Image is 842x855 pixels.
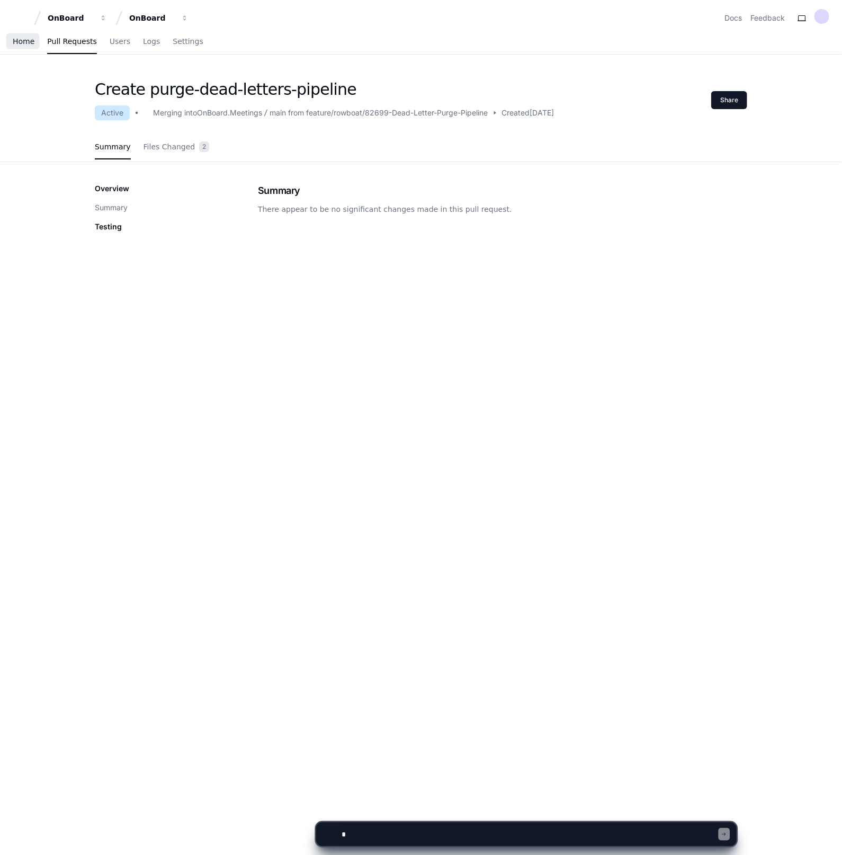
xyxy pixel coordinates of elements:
[43,8,111,28] button: OnBoard
[129,13,175,23] div: OnBoard
[173,30,203,54] a: Settings
[143,30,160,54] a: Logs
[95,80,554,99] h1: Create purge-dead-letters-pipeline
[47,30,96,54] a: Pull Requests
[750,13,785,23] button: Feedback
[197,108,262,118] div: OnBoard.Meetings
[173,38,203,44] span: Settings
[47,38,96,44] span: Pull Requests
[153,108,197,118] div: Merging into
[711,91,747,109] button: Share
[501,108,530,118] span: Created
[13,38,34,44] span: Home
[13,30,34,54] a: Home
[143,38,160,44] span: Logs
[95,221,122,232] p: Testing
[48,13,93,23] div: OnBoard
[110,38,130,44] span: Users
[258,203,747,216] p: There appear to be no significant changes made in this pull request.
[530,108,554,118] span: [DATE]
[258,183,747,198] h1: Summary
[144,144,195,150] span: Files Changed
[125,8,193,28] button: OnBoard
[95,202,128,213] button: Summary
[95,105,130,120] div: Active
[95,183,129,194] p: Overview
[270,108,488,118] div: main from feature/rowboat/82699-Dead-Letter-Purge-Pipeline
[110,30,130,54] a: Users
[199,141,209,152] span: 2
[95,144,131,150] span: Summary
[724,13,742,23] a: Docs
